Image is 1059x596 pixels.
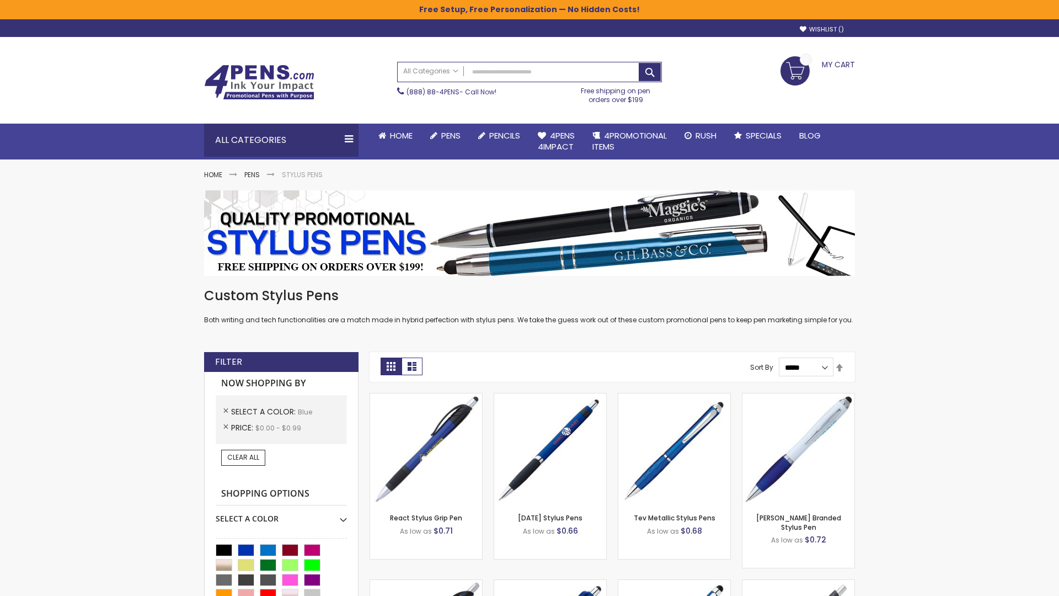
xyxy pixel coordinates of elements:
[805,534,826,545] span: $0.72
[204,124,359,157] div: All Categories
[204,170,222,179] a: Home
[298,407,312,417] span: Blue
[216,482,347,506] strong: Shopping Options
[750,363,773,372] label: Sort By
[799,130,821,141] span: Blog
[204,287,855,305] h1: Custom Stylus Pens
[227,453,259,462] span: Clear All
[618,579,730,589] a: Custom Stylus Grip Pens-Blue
[494,579,606,589] a: Pearl Element Stylus Pens-Blue
[742,393,854,505] img: Ion White Branded Stylus Pen-Blue
[370,393,482,402] a: React Stylus Grip Pen-Blue
[231,422,255,433] span: Price
[434,525,453,536] span: $0.71
[529,124,584,159] a: 4Pens4impact
[381,358,402,375] strong: Grid
[231,406,298,417] span: Select A Color
[647,526,679,536] span: As low as
[742,579,854,589] a: Souvenir® Anthem Stylus Pen-Blue
[407,87,496,97] span: - Call Now!
[400,526,432,536] span: As low as
[255,423,301,433] span: $0.00 - $0.99
[800,25,844,34] a: Wishlist
[390,513,462,523] a: React Stylus Grip Pen
[494,393,606,505] img: Epiphany Stylus Pens-Blue
[676,124,725,148] a: Rush
[421,124,469,148] a: Pens
[216,372,347,395] strong: Now Shopping by
[725,124,790,148] a: Specials
[282,170,323,179] strong: Stylus Pens
[746,130,782,141] span: Specials
[215,356,242,368] strong: Filter
[618,393,730,505] img: Tev Metallic Stylus Pens-Blue
[584,124,676,159] a: 4PROMOTIONALITEMS
[469,124,529,148] a: Pencils
[204,190,855,276] img: Stylus Pens
[634,513,715,523] a: Tev Metallic Stylus Pens
[557,525,578,536] span: $0.66
[204,65,314,100] img: 4Pens Custom Pens and Promotional Products
[244,170,260,179] a: Pens
[523,526,555,536] span: As low as
[398,62,464,81] a: All Categories
[403,67,458,76] span: All Categories
[756,513,841,531] a: [PERSON_NAME] Branded Stylus Pen
[216,505,347,524] div: Select A Color
[618,393,730,402] a: Tev Metallic Stylus Pens-Blue
[204,287,855,325] div: Both writing and tech functionalities are a match made in hybrid perfection with stylus pens. We ...
[592,130,667,152] span: 4PROMOTIONAL ITEMS
[407,87,459,97] a: (888) 88-4PENS
[538,130,575,152] span: 4Pens 4impact
[681,525,702,536] span: $0.68
[390,130,413,141] span: Home
[370,579,482,589] a: Story Stylus Custom Pen-Blue
[696,130,716,141] span: Rush
[790,124,830,148] a: Blog
[742,393,854,402] a: Ion White Branded Stylus Pen-Blue
[489,130,520,141] span: Pencils
[370,393,482,505] img: React Stylus Grip Pen-Blue
[494,393,606,402] a: Epiphany Stylus Pens-Blue
[771,535,803,545] span: As low as
[370,124,421,148] a: Home
[518,513,582,523] a: [DATE] Stylus Pens
[441,130,461,141] span: Pens
[221,450,265,465] a: Clear All
[570,82,662,104] div: Free shipping on pen orders over $199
